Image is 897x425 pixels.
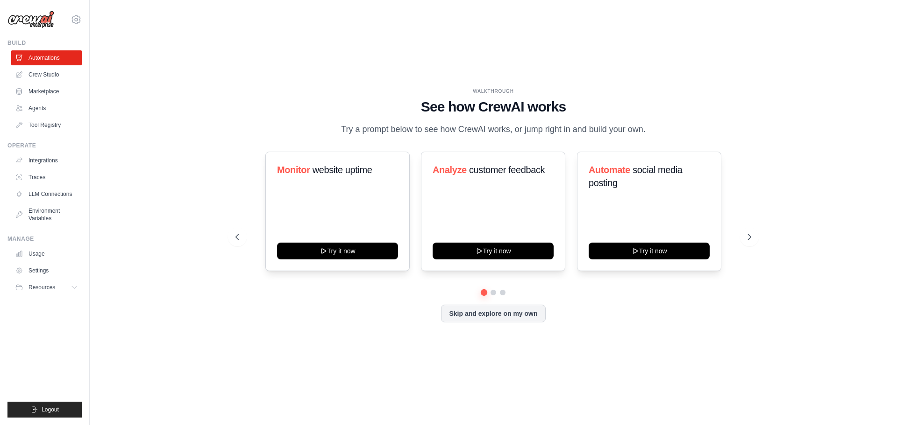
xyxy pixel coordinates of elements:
a: Environment Variables [11,203,82,226]
button: Resources [11,280,82,295]
a: Marketplace [11,84,82,99]
span: social media posting [589,165,683,188]
a: Traces [11,170,82,185]
button: Logout [7,402,82,418]
span: Monitor [277,165,310,175]
button: Try it now [277,243,398,259]
a: Usage [11,246,82,261]
a: Settings [11,263,82,278]
button: Skip and explore on my own [441,305,545,322]
span: customer feedback [469,165,545,175]
h1: See how CrewAI works [235,98,751,115]
div: Manage [7,235,82,243]
span: Logout [42,406,59,413]
a: LLM Connections [11,187,82,202]
div: Operate [7,142,82,149]
button: Try it now [589,243,710,259]
span: Automate [589,165,630,175]
a: Integrations [11,153,82,168]
span: Analyze [433,165,467,175]
span: website uptime [313,165,372,175]
a: Tool Registry [11,118,82,132]
p: Try a prompt below to see how CrewAI works, or jump right in and build your own. [336,123,650,136]
div: WALKTHROUGH [235,88,751,95]
span: Resources [28,284,55,291]
a: Crew Studio [11,67,82,82]
a: Automations [11,50,82,65]
div: Build [7,39,82,47]
img: Logo [7,11,54,28]
button: Try it now [433,243,554,259]
a: Agents [11,101,82,116]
